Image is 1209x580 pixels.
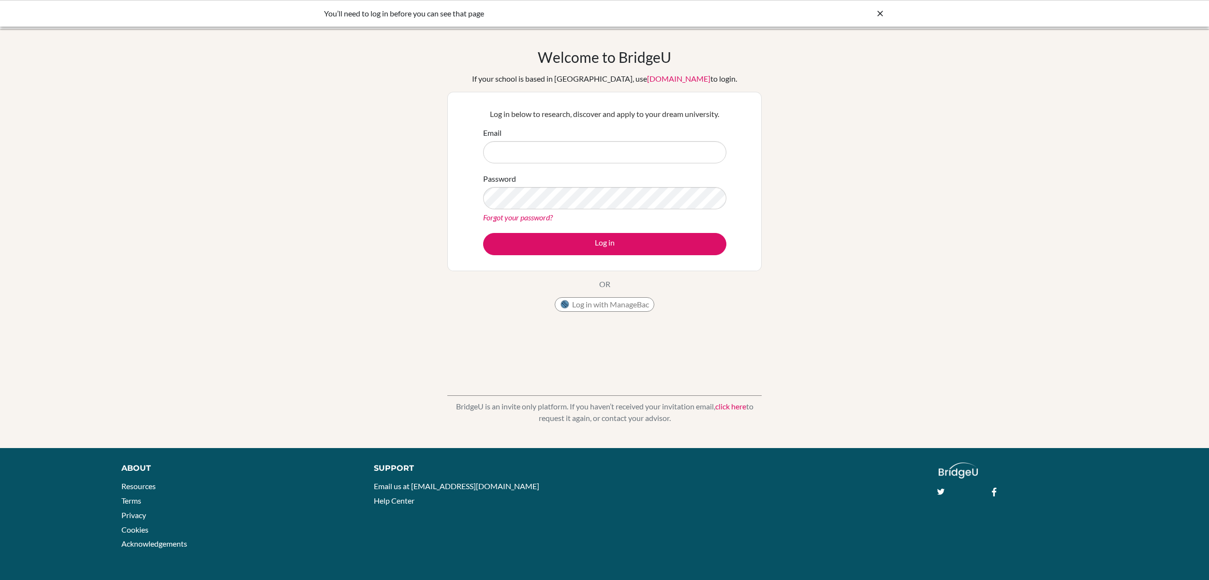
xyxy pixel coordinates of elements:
p: BridgeU is an invite only platform. If you haven’t received your invitation email, to request it ... [447,401,762,424]
a: [DOMAIN_NAME] [647,74,710,83]
a: Help Center [374,496,414,505]
label: Password [483,173,516,185]
a: Acknowledgements [121,539,187,548]
a: Privacy [121,510,146,520]
a: Forgot your password? [483,213,553,222]
div: About [121,463,352,474]
h1: Welcome to BridgeU [538,48,671,66]
a: Email us at [EMAIL_ADDRESS][DOMAIN_NAME] [374,481,539,491]
button: Log in with ManageBac [555,297,654,312]
div: Support [374,463,591,474]
a: Terms [121,496,141,505]
a: Resources [121,481,156,491]
a: Cookies [121,525,148,534]
p: OR [599,278,610,290]
label: Email [483,127,501,139]
div: If your school is based in [GEOGRAPHIC_DATA], use to login. [472,73,737,85]
a: click here [715,402,746,411]
button: Log in [483,233,726,255]
img: logo_white@2x-f4f0deed5e89b7ecb1c2cc34c3e3d731f90f0f143d5ea2071677605dd97b5244.png [939,463,978,478]
p: Log in below to research, discover and apply to your dream university. [483,108,726,120]
div: You’ll need to log in before you can see that page [324,8,740,19]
